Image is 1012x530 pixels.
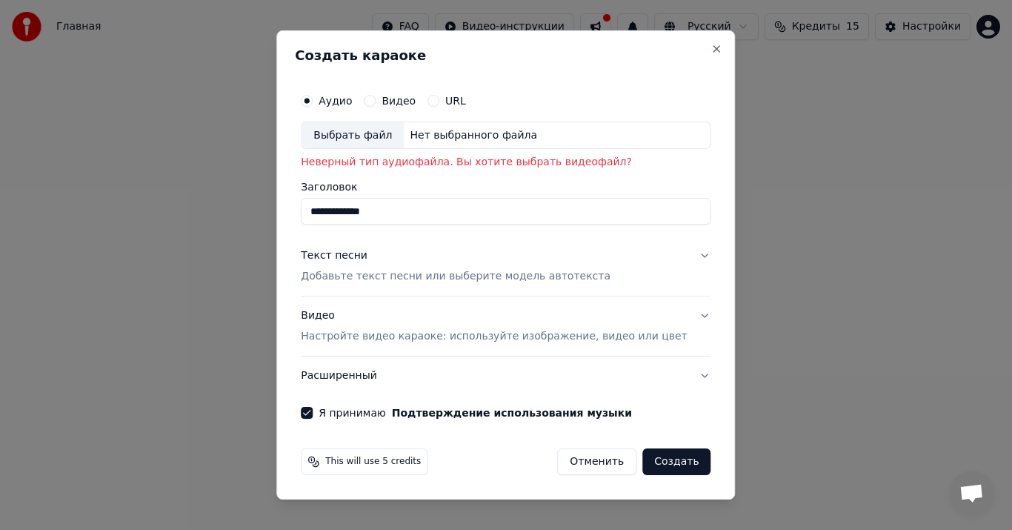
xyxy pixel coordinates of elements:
[319,96,352,106] label: Аудио
[557,448,636,475] button: Отменить
[382,96,416,106] label: Видео
[325,456,421,468] span: This will use 5 credits
[301,237,710,297] button: Текст песниДобавьте текст песни или выберите модель автотекста
[301,156,710,170] p: Неверный тип аудиофайла. Вы хотите выбрать видеофайл?
[301,249,367,264] div: Текст песни
[319,408,632,418] label: Я принимаю
[642,448,710,475] button: Создать
[295,49,716,62] h2: Создать караоке
[392,408,632,418] button: Я принимаю
[301,329,687,344] p: Настройте видео караоке: используйте изображение, видео или цвет
[301,357,710,395] button: Расширенный
[301,182,710,193] label: Заголовок
[302,122,404,149] div: Выбрать файл
[301,308,687,344] div: Видео
[404,128,543,143] div: Нет выбранного файла
[445,96,466,106] label: URL
[301,297,710,356] button: ВидеоНастройте видео караоке: используйте изображение, видео или цвет
[301,270,610,285] p: Добавьте текст песни или выберите модель автотекста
